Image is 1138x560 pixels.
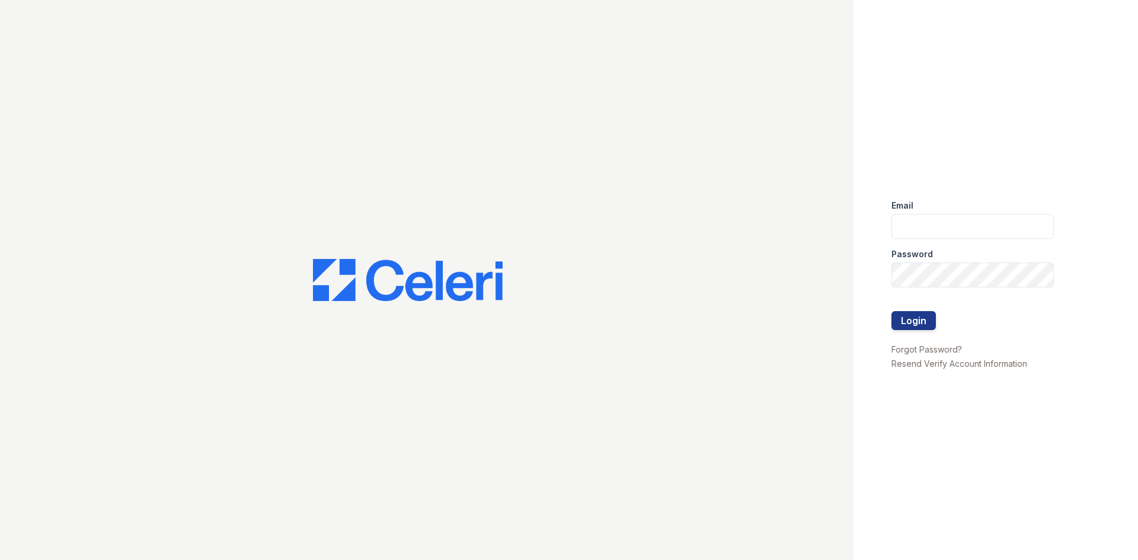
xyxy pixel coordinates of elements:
[891,359,1027,369] a: Resend Verify Account Information
[313,259,503,302] img: CE_Logo_Blue-a8612792a0a2168367f1c8372b55b34899dd931a85d93a1a3d3e32e68fde9ad4.png
[891,248,933,260] label: Password
[891,200,913,212] label: Email
[891,344,962,354] a: Forgot Password?
[891,311,936,330] button: Login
